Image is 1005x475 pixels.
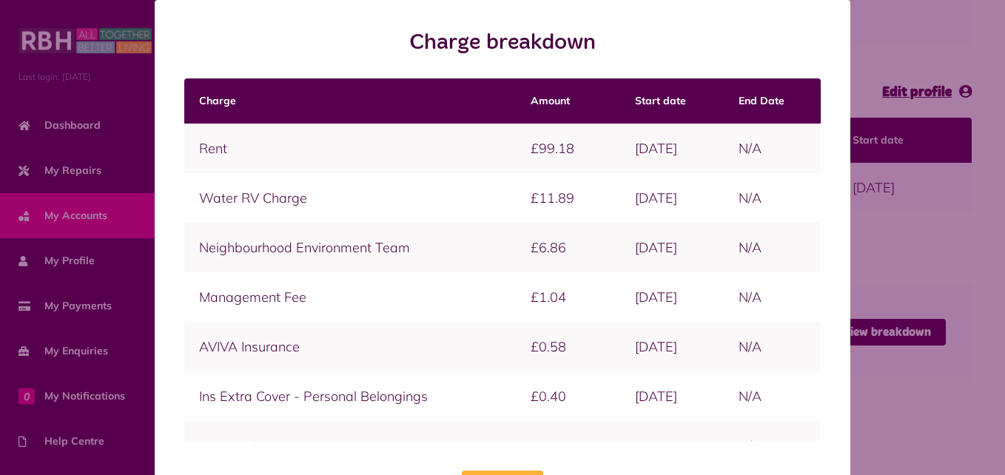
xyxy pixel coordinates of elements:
td: N/A [724,124,821,173]
td: [DATE] [620,371,724,421]
td: Neighbourhood Environment Team [184,223,516,272]
td: N/A [724,272,821,322]
th: Charge [184,78,516,124]
td: AVIVA Insurance [184,322,516,371]
td: Water RV Charge [184,173,516,223]
th: Amount [516,78,620,124]
td: Management Fee [184,272,516,322]
th: Start date [620,78,724,124]
td: [DATE] [620,223,724,272]
th: End Date [724,78,821,124]
td: [DATE] [620,322,724,371]
td: Rent [184,124,516,173]
td: £1.04 [516,272,620,322]
td: N/A [724,421,821,471]
h2: Charge breakdown [184,30,821,56]
td: £0.06 [516,421,620,471]
td: N/A [724,223,821,272]
td: [DATE] [620,124,724,173]
td: N/A [724,371,821,421]
td: £99.18 [516,124,620,173]
td: N/A [724,322,821,371]
td: [DATE] [620,272,724,322]
td: Ins Extra Cover - Personal Belongings [184,371,516,421]
td: £6.86 [516,223,620,272]
td: TV Aerial [184,421,516,471]
td: [DATE] [620,421,724,471]
td: £0.58 [516,322,620,371]
td: N/A [724,173,821,223]
td: £11.89 [516,173,620,223]
td: £0.40 [516,371,620,421]
td: [DATE] [620,173,724,223]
